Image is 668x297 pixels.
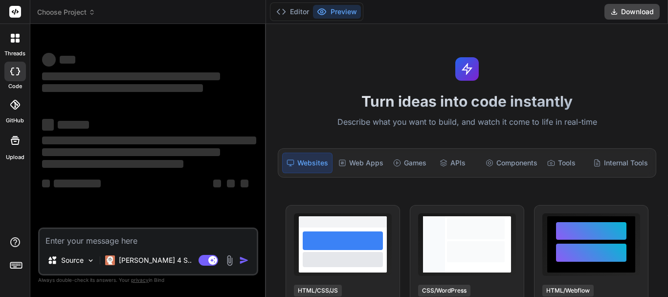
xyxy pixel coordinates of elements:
[543,153,587,173] div: Tools
[42,72,220,80] span: ‌
[282,153,333,173] div: Websites
[87,256,95,265] img: Pick Models
[589,153,652,173] div: Internal Tools
[8,82,22,91] label: code
[105,255,115,265] img: Claude 4 Sonnet
[131,277,149,283] span: privacy
[436,153,480,173] div: APIs
[542,285,594,297] div: HTML/Webflow
[61,255,84,265] p: Source
[42,148,220,156] span: ‌
[38,275,258,285] p: Always double-check its answers. Your in Bind
[272,116,662,129] p: Describe what you want to build, and watch it come to life in real-time
[227,180,235,187] span: ‌
[54,180,101,187] span: ‌
[272,5,313,19] button: Editor
[42,119,54,131] span: ‌
[42,160,183,168] span: ‌
[6,116,24,125] label: GitHub
[60,56,75,64] span: ‌
[42,84,203,92] span: ‌
[482,153,541,173] div: Components
[119,255,192,265] p: [PERSON_NAME] 4 S..
[42,180,50,187] span: ‌
[418,285,470,297] div: CSS/WordPress
[389,153,433,173] div: Games
[42,53,56,67] span: ‌
[239,255,249,265] img: icon
[334,153,387,173] div: Web Apps
[224,255,235,266] img: attachment
[241,180,248,187] span: ‌
[37,7,95,17] span: Choose Project
[213,180,221,187] span: ‌
[58,121,89,129] span: ‌
[42,137,256,144] span: ‌
[604,4,660,20] button: Download
[6,153,24,161] label: Upload
[4,49,25,58] label: threads
[294,285,342,297] div: HTML/CSS/JS
[313,5,361,19] button: Preview
[272,92,662,110] h1: Turn ideas into code instantly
